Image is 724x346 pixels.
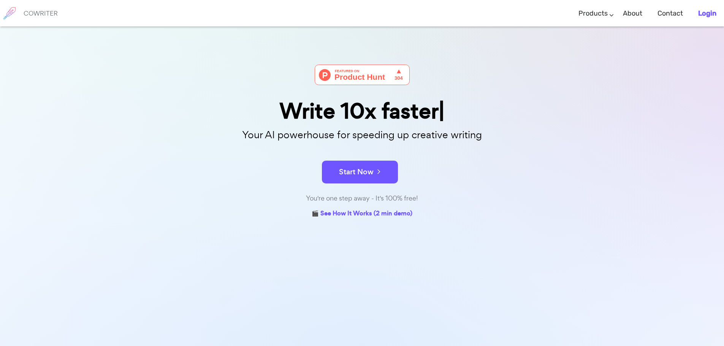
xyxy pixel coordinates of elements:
p: Your AI powerhouse for speeding up creative writing [172,127,552,143]
a: Products [578,2,608,25]
img: Cowriter - Your AI buddy for speeding up creative writing | Product Hunt [315,65,410,85]
button: Start Now [322,161,398,183]
a: About [623,2,642,25]
b: Login [698,9,716,17]
h6: COWRITER [24,10,58,17]
a: Contact [657,2,683,25]
div: Write 10x faster [172,100,552,122]
a: 🎬 See How It Works (2 min demo) [312,208,412,220]
a: Login [698,2,716,25]
div: You're one step away - It's 100% free! [172,193,552,204]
